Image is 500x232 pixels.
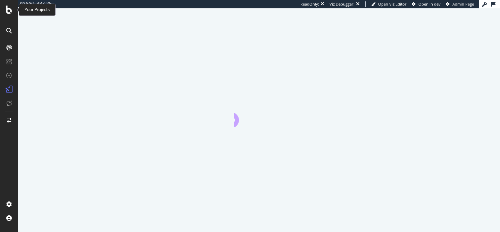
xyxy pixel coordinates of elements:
[300,1,319,7] div: ReadOnly:
[418,1,441,7] span: Open in dev
[446,1,474,7] a: Admin Page
[371,1,407,7] a: Open Viz Editor
[452,1,474,7] span: Admin Page
[25,7,50,13] div: Your Projects
[234,102,284,127] div: animation
[412,1,441,7] a: Open in dev
[378,1,407,7] span: Open Viz Editor
[330,1,355,7] div: Viz Debugger:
